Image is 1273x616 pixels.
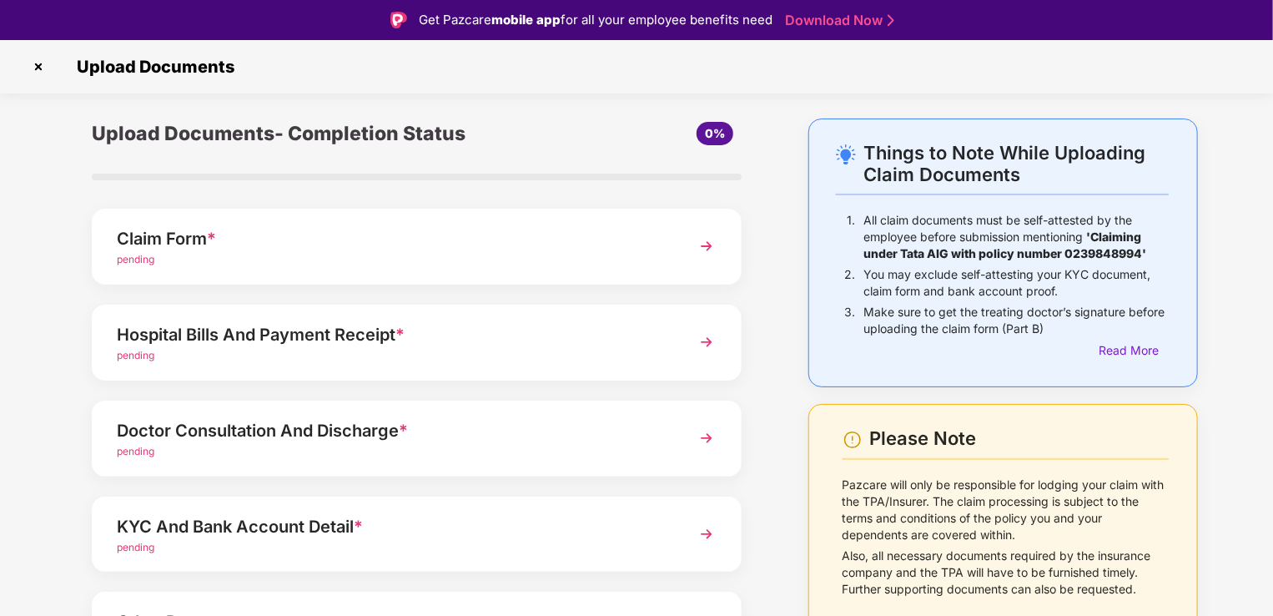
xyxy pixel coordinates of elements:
[705,126,725,140] span: 0%
[869,427,1169,450] div: Please Note
[419,10,772,30] div: Get Pazcare for all your employee benefits need
[844,304,855,337] p: 3.
[863,304,1169,337] p: Make sure to get the treating doctor’s signature before uploading the claim form (Part B)
[117,445,154,457] span: pending
[491,12,561,28] strong: mobile app
[117,321,667,348] div: Hospital Bills And Payment Receipt
[92,119,525,149] div: Upload Documents- Completion Status
[863,212,1169,262] p: All claim documents must be self-attested by the employee before submission mentioning
[863,142,1169,185] div: Things to Note While Uploading Claim Documents
[117,225,667,252] div: Claim Form
[843,548,1169,598] p: Also, all necessary documents required by the insurance company and the TPA will have to be furni...
[863,266,1169,300] p: You may exclude self-attesting your KYC document, claim form and bank account proof.
[692,231,722,261] img: svg+xml;base64,PHN2ZyBpZD0iTmV4dCIgeG1sbnM9Imh0dHA6Ly93d3cudzMub3JnLzIwMDAvc3ZnIiB3aWR0aD0iMzYiIG...
[844,266,855,300] p: 2.
[785,12,889,29] a: Download Now
[692,327,722,357] img: svg+xml;base64,PHN2ZyBpZD0iTmV4dCIgeG1sbnM9Imh0dHA6Ly93d3cudzMub3JnLzIwMDAvc3ZnIiB3aWR0aD0iMzYiIG...
[1099,341,1169,360] div: Read More
[117,513,667,540] div: KYC And Bank Account Detail
[117,349,154,361] span: pending
[117,417,667,444] div: Doctor Consultation And Discharge
[60,57,243,77] span: Upload Documents
[847,212,855,262] p: 1.
[843,477,1169,543] p: Pazcare will only be responsible for lodging your claim with the TPA/Insurer. The claim processin...
[843,430,863,450] img: svg+xml;base64,PHN2ZyBpZD0iV2FybmluZ18tXzI0eDI0IiBkYXRhLW5hbWU9Ildhcm5pbmcgLSAyNHgyNCIgeG1sbnM9Im...
[692,423,722,453] img: svg+xml;base64,PHN2ZyBpZD0iTmV4dCIgeG1sbnM9Imh0dHA6Ly93d3cudzMub3JnLzIwMDAvc3ZnIiB3aWR0aD0iMzYiIG...
[888,12,894,29] img: Stroke
[390,12,407,28] img: Logo
[117,253,154,265] span: pending
[25,53,52,80] img: svg+xml;base64,PHN2ZyBpZD0iQ3Jvc3MtMzJ4MzIiIHhtbG5zPSJodHRwOi8vd3d3LnczLm9yZy8yMDAwL3N2ZyIgd2lkdG...
[117,541,154,553] span: pending
[836,144,856,164] img: svg+xml;base64,PHN2ZyB4bWxucz0iaHR0cDovL3d3dy53My5vcmcvMjAwMC9zdmciIHdpZHRoPSIyNC4wOTMiIGhlaWdodD...
[692,519,722,549] img: svg+xml;base64,PHN2ZyBpZD0iTmV4dCIgeG1sbnM9Imh0dHA6Ly93d3cudzMub3JnLzIwMDAvc3ZnIiB3aWR0aD0iMzYiIG...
